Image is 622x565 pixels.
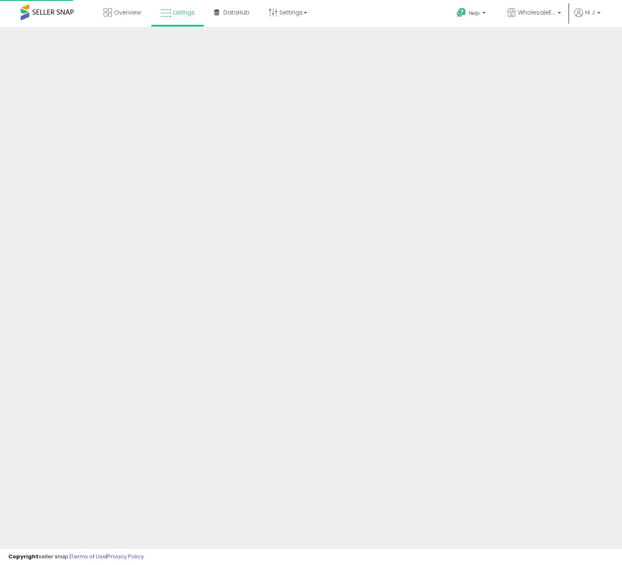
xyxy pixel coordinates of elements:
[223,8,249,17] span: DataHub
[114,8,141,17] span: Overview
[173,8,195,17] span: Listings
[450,1,494,27] a: Help
[585,8,595,17] span: Hi J
[469,10,480,17] span: Help
[518,8,555,17] span: WholesaleEmporium
[574,8,600,27] a: Hi J
[456,7,467,18] i: Get Help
